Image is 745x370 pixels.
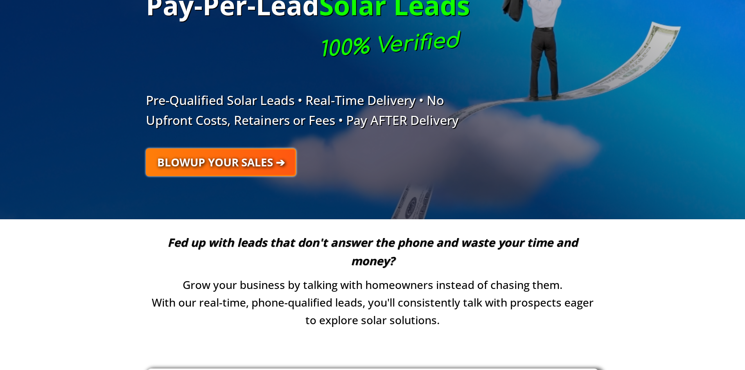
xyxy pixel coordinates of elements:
[146,74,468,130] h2: Pre-Qualified Solar Leads • Real-Time Delivery • No Upfront Costs, Retainers or Fees • Pay AFTER ...
[146,148,296,176] a: BLOWUP YOUR SALES ➔
[167,235,578,268] i: Fed up with leads that don't answer the phone and waste your time and money?
[146,276,600,328] div: Grow your business by talking with homeowners instead of chasing them. With our real-time, phone-...
[145,25,464,82] div: 100% Verified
